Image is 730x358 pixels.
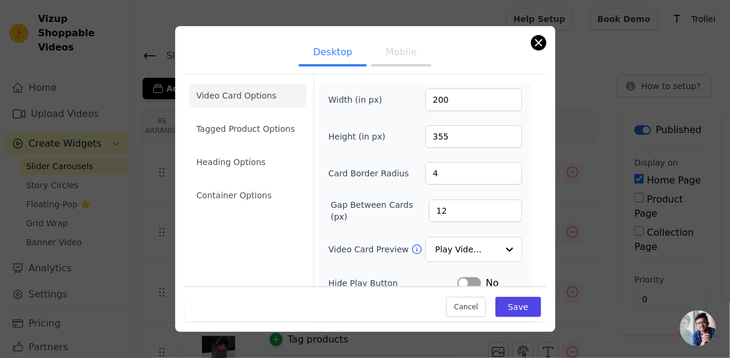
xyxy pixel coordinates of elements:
[189,183,306,207] li: Container Options
[189,84,306,107] li: Video Card Options
[189,117,306,141] li: Tagged Product Options
[371,40,431,66] button: Mobile
[328,131,393,142] label: Height (in px)
[446,297,486,318] button: Cancel
[299,40,366,66] button: Desktop
[328,277,457,289] label: Hide Play Button
[328,94,393,106] label: Width (in px)
[680,311,716,346] a: Open chat
[328,167,409,179] label: Card Border Radius
[189,150,306,174] li: Heading Options
[495,297,541,318] button: Save
[486,276,499,290] span: No
[328,243,411,255] label: Video Card Preview
[532,36,546,50] button: Close modal
[331,199,429,223] label: Gap Between Cards (px)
